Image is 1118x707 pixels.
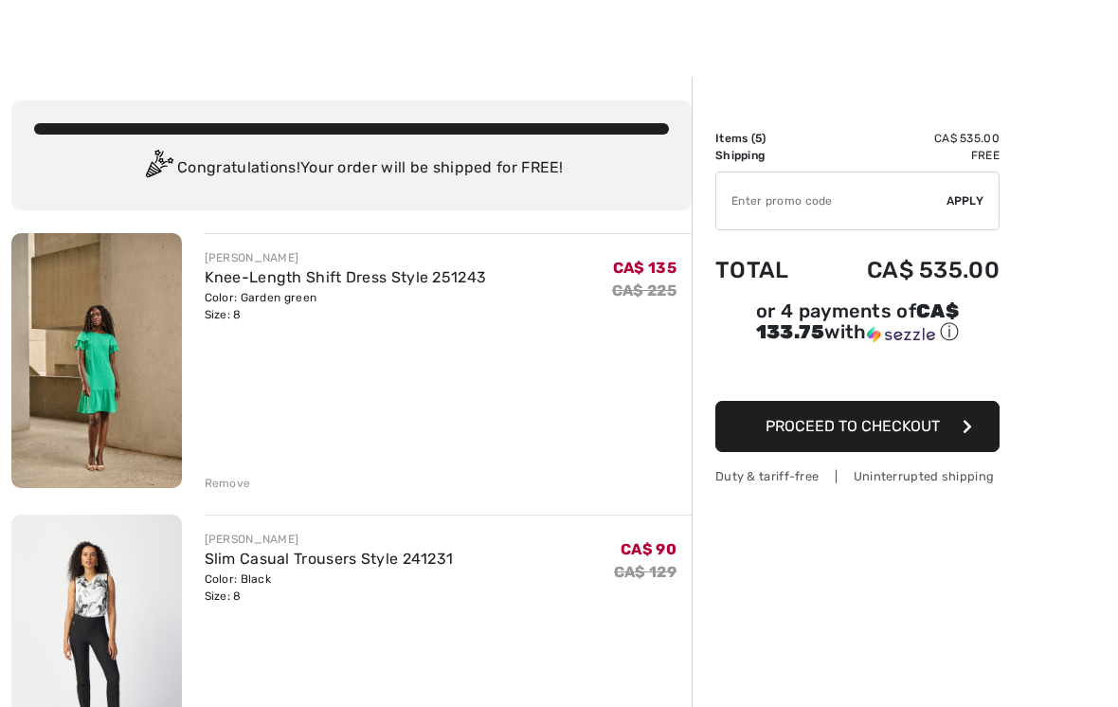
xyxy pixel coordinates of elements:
[613,259,676,277] span: CA$ 135
[34,150,669,188] div: Congratulations! Your order will be shipped for FREE!
[716,172,947,229] input: Promo code
[715,401,1000,452] button: Proceed to Checkout
[205,268,487,286] a: Knee-Length Shift Dress Style 251243
[11,233,182,488] img: Knee-Length Shift Dress Style 251243
[715,302,1000,352] div: or 4 payments ofCA$ 133.75withSezzle Click to learn more about Sezzle
[715,238,817,302] td: Total
[205,571,454,605] div: Color: Black Size: 8
[205,289,487,323] div: Color: Garden green Size: 8
[715,352,1000,394] iframe: PayPal-paypal
[612,281,676,299] s: CA$ 225
[715,302,1000,345] div: or 4 payments of with
[715,467,1000,485] div: Duty & tariff-free | Uninterrupted shipping
[205,550,454,568] a: Slim Casual Trousers Style 241231
[766,417,940,435] span: Proceed to Checkout
[205,475,251,492] div: Remove
[621,540,676,558] span: CA$ 90
[205,249,487,266] div: [PERSON_NAME]
[205,531,454,548] div: [PERSON_NAME]
[715,130,817,147] td: Items ( )
[867,326,935,343] img: Sezzle
[715,147,817,164] td: Shipping
[614,563,676,581] s: CA$ 129
[756,299,959,343] span: CA$ 133.75
[817,130,1000,147] td: CA$ 535.00
[817,238,1000,302] td: CA$ 535.00
[755,132,762,145] span: 5
[139,150,177,188] img: Congratulation2.svg
[817,147,1000,164] td: Free
[947,192,984,209] span: Apply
